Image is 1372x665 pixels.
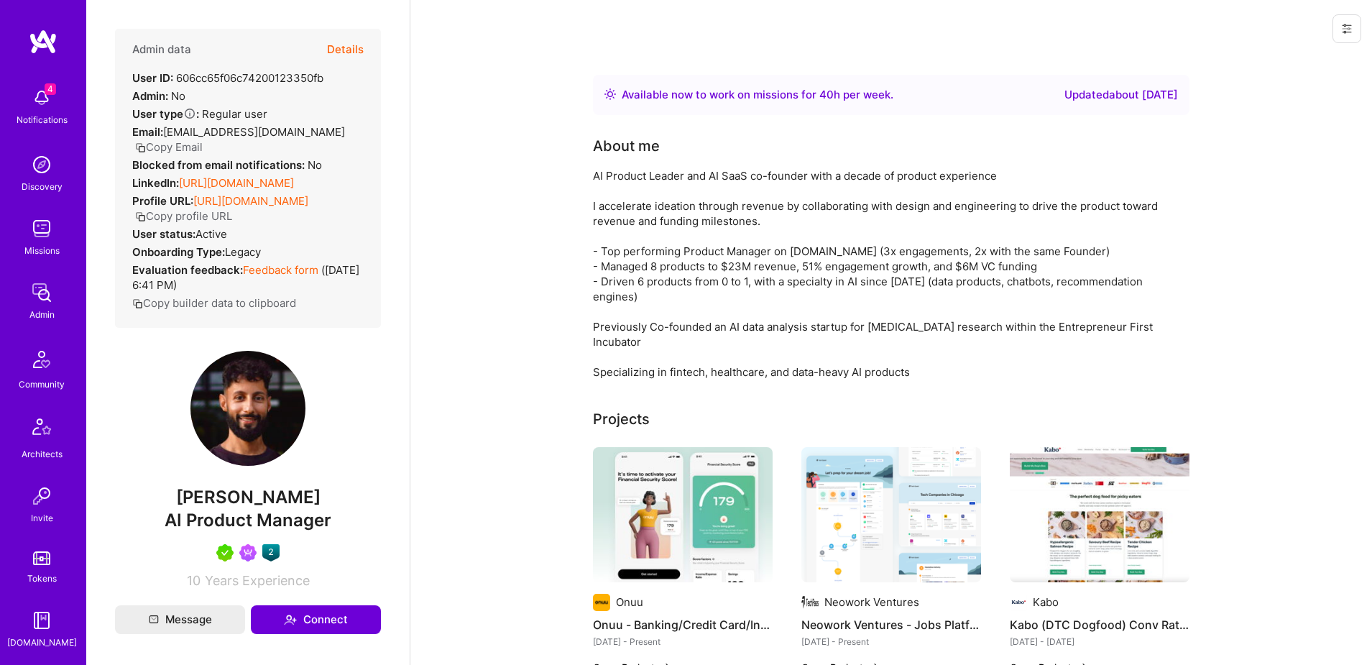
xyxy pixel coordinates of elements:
[17,112,68,127] div: Notifications
[132,71,173,85] strong: User ID:
[622,86,893,104] div: Available now to work on missions for h per week .
[801,615,981,634] h4: Neowork Ventures - Jobs Platform
[132,70,323,86] div: 606cc65f06c74200123350fb
[24,412,59,446] img: Architects
[132,295,296,311] button: Copy builder data to clipboard
[33,551,50,565] img: tokens
[31,510,53,526] div: Invite
[239,544,257,561] img: Been on Mission
[593,135,660,157] div: About me
[1010,634,1189,649] div: [DATE] - [DATE]
[819,88,834,101] span: 40
[135,208,232,224] button: Copy profile URL
[1033,595,1059,610] div: Kabo
[132,298,143,309] i: icon Copy
[190,351,305,466] img: User Avatar
[183,107,196,120] i: Help
[1010,615,1189,634] h4: Kabo (DTC Dogfood) Conv Rate Optimization
[24,243,60,258] div: Missions
[132,88,185,104] div: No
[135,139,203,155] button: Copy Email
[205,573,310,588] span: Years Experience
[801,594,819,611] img: Company logo
[132,157,322,173] div: No
[801,447,981,582] img: Neowork Ventures - Jobs Platform
[195,227,227,241] span: Active
[132,107,199,121] strong: User type :
[179,176,294,190] a: [URL][DOMAIN_NAME]
[593,594,610,611] img: Company logo
[29,307,55,322] div: Admin
[22,446,63,462] div: Architects
[1010,447,1189,582] img: Kabo (DTC Dogfood) Conv Rate Optimization
[165,510,331,531] span: AI Product Manager
[327,29,364,70] button: Details
[29,29,57,55] img: logo
[593,615,773,634] h4: Onuu - Banking/Credit Card/Insurance B2C app
[604,88,616,100] img: Availability
[24,342,59,377] img: Community
[45,83,56,95] span: 4
[149,615,159,625] i: icon Mail
[593,634,773,649] div: [DATE] - Present
[7,635,77,650] div: [DOMAIN_NAME]
[132,245,225,259] strong: Onboarding Type:
[1064,86,1178,104] div: Updated about [DATE]
[115,487,381,508] span: [PERSON_NAME]
[132,176,179,190] strong: LinkedIn:
[801,634,981,649] div: [DATE] - Present
[593,408,650,430] div: Projects
[27,606,56,635] img: guide book
[824,595,919,610] div: Neowork Ventures
[132,194,193,208] strong: Profile URL:
[1010,594,1027,611] img: Company logo
[132,227,195,241] strong: User status:
[193,194,308,208] a: [URL][DOMAIN_NAME]
[132,125,163,139] strong: Email:
[132,106,267,121] div: Regular user
[593,447,773,582] img: Onuu - Banking/Credit Card/Insurance B2C app
[132,263,243,277] strong: Evaluation feedback:
[593,168,1168,380] div: AI Product Leader and AI SaaS co-founder with a decade of product experience I accelerate ideatio...
[216,544,234,561] img: A.Teamer in Residence
[251,605,381,634] button: Connect
[27,214,56,243] img: teamwork
[132,262,364,293] div: ( [DATE] 6:41 PM )
[135,211,146,222] i: icon Copy
[27,278,56,307] img: admin teamwork
[115,605,245,634] button: Message
[243,263,318,277] a: Feedback form
[22,179,63,194] div: Discovery
[163,125,345,139] span: [EMAIL_ADDRESS][DOMAIN_NAME]
[132,43,191,56] h4: Admin data
[284,613,297,626] i: icon Connect
[27,83,56,112] img: bell
[225,245,261,259] span: legacy
[616,595,643,610] div: Onuu
[27,482,56,510] img: Invite
[135,142,146,153] i: icon Copy
[132,89,168,103] strong: Admin:
[19,377,65,392] div: Community
[27,150,56,179] img: discovery
[27,571,57,586] div: Tokens
[132,158,308,172] strong: Blocked from email notifications:
[187,573,201,588] span: 10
